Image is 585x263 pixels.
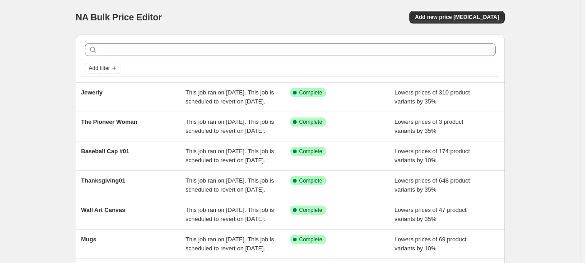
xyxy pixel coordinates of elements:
span: NA Bulk Price Editor [76,12,162,22]
button: Add new price [MEDICAL_DATA] [409,11,504,23]
span: Baseball Cap #01 [81,148,130,155]
span: This job ran on [DATE]. This job is scheduled to revert on [DATE]. [186,207,274,222]
span: Complete [299,177,322,184]
span: This job ran on [DATE]. This job is scheduled to revert on [DATE]. [186,236,274,252]
span: Wall Art Canvas [81,207,125,213]
span: Add filter [89,65,110,72]
span: Complete [299,118,322,126]
span: Complete [299,207,322,214]
span: This job ran on [DATE]. This job is scheduled to revert on [DATE]. [186,118,274,134]
span: Lowers prices of 648 product variants by 35% [395,177,470,193]
span: The Pioneer Woman [81,118,138,125]
span: Jewerly [81,89,103,96]
span: Lowers prices of 3 product variants by 35% [395,118,463,134]
span: Lowers prices of 69 product variants by 10% [395,236,467,252]
span: Add new price [MEDICAL_DATA] [415,14,499,21]
span: Lowers prices of 174 product variants by 10% [395,148,470,164]
span: This job ran on [DATE]. This job is scheduled to revert on [DATE]. [186,177,274,193]
button: Add filter [85,63,121,74]
span: Lowers prices of 310 product variants by 35% [395,89,470,105]
span: Thanksgiving01 [81,177,125,184]
span: Mugs [81,236,97,243]
span: This job ran on [DATE]. This job is scheduled to revert on [DATE]. [186,89,274,105]
span: Lowers prices of 47 product variants by 35% [395,207,467,222]
span: Complete [299,148,322,155]
span: This job ran on [DATE]. This job is scheduled to revert on [DATE]. [186,148,274,164]
span: Complete [299,89,322,96]
span: Complete [299,236,322,243]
